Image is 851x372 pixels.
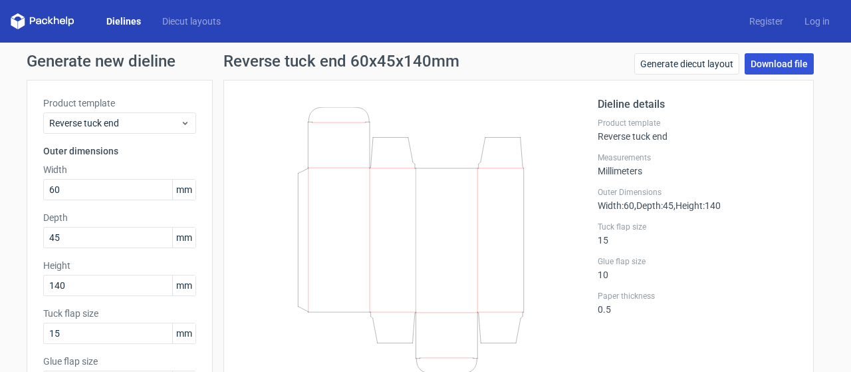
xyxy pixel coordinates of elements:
a: Generate diecut layout [634,53,739,75]
label: Product template [598,118,797,128]
h3: Outer dimensions [43,144,196,158]
label: Width [43,163,196,176]
span: mm [172,276,195,295]
span: mm [172,323,195,343]
h1: Reverse tuck end 60x45x140mm [223,53,459,69]
h1: Generate new dieline [27,53,824,69]
span: mm [172,180,195,200]
a: Dielines [96,15,152,28]
a: Download file [745,53,814,75]
div: 0.5 [598,291,797,315]
label: Height [43,259,196,272]
div: Reverse tuck end [598,118,797,142]
label: Tuck flap size [598,222,797,232]
h2: Dieline details [598,96,797,112]
label: Tuck flap size [43,307,196,320]
label: Paper thickness [598,291,797,301]
div: 15 [598,222,797,246]
span: Reverse tuck end [49,116,180,130]
label: Glue flap size [598,256,797,267]
label: Product template [43,96,196,110]
label: Glue flap size [43,355,196,368]
a: Log in [794,15,840,28]
label: Depth [43,211,196,224]
a: Register [739,15,794,28]
span: , Depth : 45 [634,200,673,211]
span: , Height : 140 [673,200,721,211]
span: mm [172,228,195,248]
div: 10 [598,256,797,280]
div: Millimeters [598,152,797,176]
label: Measurements [598,152,797,163]
span: Width : 60 [598,200,634,211]
a: Diecut layouts [152,15,231,28]
label: Outer Dimensions [598,187,797,198]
